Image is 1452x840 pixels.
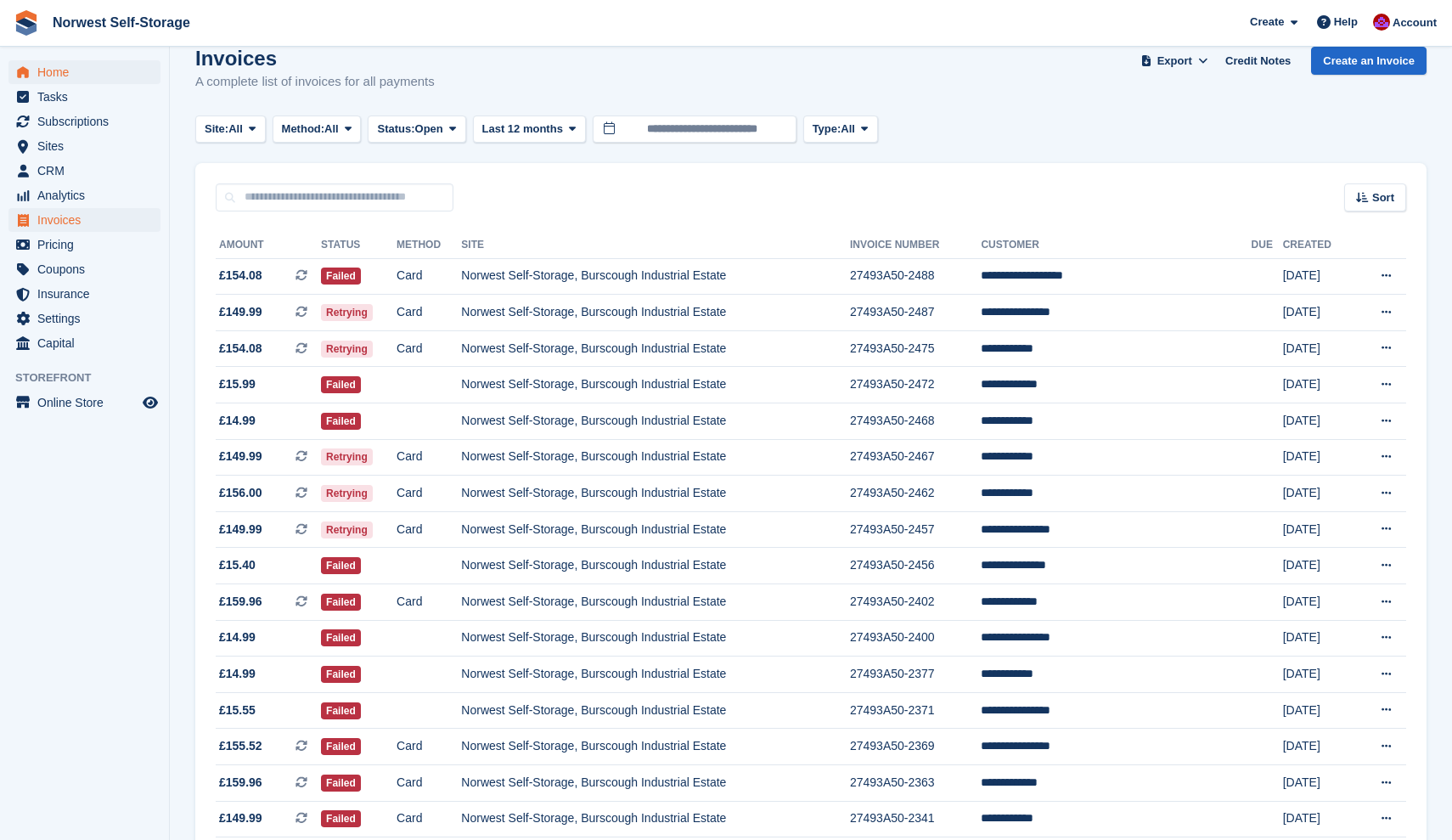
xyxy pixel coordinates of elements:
[1283,511,1354,548] td: [DATE]
[321,376,361,393] span: Failed
[228,121,243,138] span: All
[8,233,160,257] a: menu
[321,485,373,502] span: Retrying
[195,116,266,144] button: Site: All
[1137,47,1212,75] button: Export
[1252,232,1283,259] th: Due
[8,60,160,84] a: menu
[321,775,361,792] span: Failed
[461,657,850,693] td: Norwest Self-Storage, Burscough Industrial Estate
[1283,765,1354,802] td: [DATE]
[1283,403,1354,440] td: [DATE]
[461,367,850,403] td: Norwest Self-Storage, Burscough Industrial Estate
[321,521,373,538] span: Retrying
[397,476,461,512] td: Card
[1283,692,1354,729] td: [DATE]
[850,657,981,693] td: 27493A50-2377
[1283,801,1354,837] td: [DATE]
[321,557,361,574] span: Failed
[397,439,461,476] td: Card
[219,375,256,393] span: £15.99
[1283,295,1354,331] td: [DATE]
[850,439,981,476] td: 27493A50-2467
[1283,548,1354,584] td: [DATE]
[368,116,465,144] button: Status: Open
[1283,476,1354,512] td: [DATE]
[850,330,981,367] td: 27493A50-2475
[1283,584,1354,621] td: [DATE]
[37,257,139,281] span: Coupons
[195,72,435,92] p: A complete list of invoices for all payments
[321,666,361,683] span: Failed
[321,448,373,465] span: Retrying
[850,367,981,403] td: 27493A50-2472
[219,448,262,465] span: £149.99
[461,295,850,331] td: Norwest Self-Storage, Burscough Industrial Estate
[461,801,850,837] td: Norwest Self-Storage, Burscough Industrial Estate
[8,159,160,183] a: menu
[8,307,160,330] a: menu
[397,232,461,259] th: Method
[219,629,256,646] span: £14.99
[205,121,228,138] span: Site:
[397,765,461,802] td: Card
[1250,14,1284,31] span: Create
[473,116,586,144] button: Last 12 months
[1372,189,1394,206] span: Sort
[219,267,262,285] span: £154.08
[37,282,139,306] span: Insurance
[397,511,461,548] td: Card
[37,85,139,109] span: Tasks
[813,121,841,138] span: Type:
[850,403,981,440] td: 27493A50-2468
[219,340,262,358] span: £154.08
[37,110,139,133] span: Subscriptions
[37,391,139,414] span: Online Store
[273,116,362,144] button: Method: All
[219,556,256,574] span: £15.40
[482,121,563,138] span: Last 12 months
[321,594,361,611] span: Failed
[219,303,262,321] span: £149.99
[1373,14,1390,31] img: Daniel Grensinger
[219,702,256,719] span: £15.55
[461,620,850,657] td: Norwest Self-Storage, Burscough Industrial Estate
[397,584,461,621] td: Card
[195,47,435,70] h1: Invoices
[8,134,160,158] a: menu
[850,295,981,331] td: 27493A50-2487
[321,702,361,719] span: Failed
[8,183,160,207] a: menu
[461,476,850,512] td: Norwest Self-Storage, Burscough Industrial Estate
[415,121,443,138] span: Open
[321,810,361,827] span: Failed
[1283,729,1354,765] td: [DATE]
[461,584,850,621] td: Norwest Self-Storage, Burscough Industrial Estate
[461,729,850,765] td: Norwest Self-Storage, Burscough Industrial Estate
[37,233,139,257] span: Pricing
[8,391,160,414] a: menu
[461,692,850,729] td: Norwest Self-Storage, Burscough Industrial Estate
[37,331,139,355] span: Capital
[282,121,325,138] span: Method:
[850,511,981,548] td: 27493A50-2457
[1283,439,1354,476] td: [DATE]
[841,121,855,138] span: All
[1218,47,1297,75] a: Credit Notes
[37,183,139,207] span: Analytics
[1283,330,1354,367] td: [DATE]
[461,232,850,259] th: Site
[377,121,414,138] span: Status:
[37,307,139,330] span: Settings
[321,268,361,285] span: Failed
[461,548,850,584] td: Norwest Self-Storage, Burscough Industrial Estate
[321,304,373,321] span: Retrying
[321,738,361,755] span: Failed
[14,10,39,36] img: stora-icon-8386f47178a22dfd0bd8f6a31ec36ba5ce8667c1dd55bd0f319d3a0aa187defe.svg
[850,801,981,837] td: 27493A50-2341
[397,801,461,837] td: Card
[461,403,850,440] td: Norwest Self-Storage, Burscough Industrial Estate
[461,258,850,295] td: Norwest Self-Storage, Burscough Industrial Estate
[8,331,160,355] a: menu
[850,232,981,259] th: Invoice Number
